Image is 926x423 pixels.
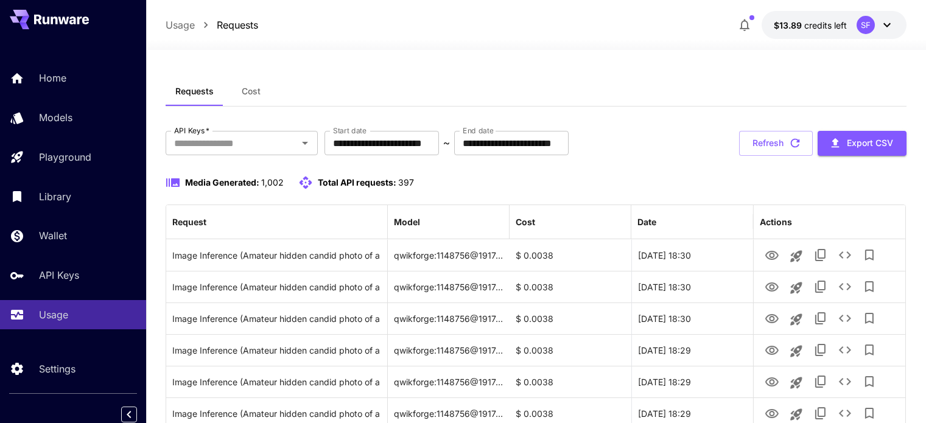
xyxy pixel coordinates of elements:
div: Actions [760,217,792,227]
p: Wallet [39,228,67,243]
div: qwikforge:1148756@1917436 [388,366,510,397]
span: Media Generated: [185,177,259,187]
nav: breadcrumb [166,18,258,32]
div: Click to copy prompt [172,240,381,271]
label: End date [463,125,493,136]
button: Open [296,135,314,152]
button: Add to library [857,243,882,267]
span: Cost [242,86,261,97]
p: Playground [39,150,91,164]
button: Refresh [739,131,813,156]
button: Add to library [857,338,882,362]
div: qwikforge:1148756@1917436 [388,239,510,271]
button: View [760,337,784,362]
button: Launch in playground [784,307,808,332]
button: Copy TaskUUID [808,369,833,394]
button: Add to library [857,369,882,394]
p: Library [39,189,71,204]
span: Total API requests: [318,177,396,187]
button: Copy TaskUUID [808,306,833,330]
button: Copy TaskUUID [808,338,833,362]
span: credits left [804,20,847,30]
button: Collapse sidebar [121,407,137,422]
div: Click to copy prompt [172,366,381,397]
button: Launch in playground [784,276,808,300]
div: Click to copy prompt [172,271,381,302]
button: See details [833,369,857,394]
span: 1,002 [261,177,284,187]
div: 28 Sep, 2025 18:30 [631,239,753,271]
div: $ 0.0038 [510,239,631,271]
div: SF [857,16,875,34]
div: Click to copy prompt [172,335,381,366]
div: $ 0.0038 [510,271,631,302]
label: API Keys [174,125,209,136]
div: 28 Sep, 2025 18:30 [631,302,753,334]
a: Requests [217,18,258,32]
div: Request [172,217,206,227]
p: Home [39,71,66,85]
div: 28 Sep, 2025 18:29 [631,334,753,366]
div: Date [637,217,656,227]
div: 28 Sep, 2025 18:29 [631,366,753,397]
button: Export CSV [818,131,907,156]
button: Launch in playground [784,339,808,363]
button: View [760,242,784,267]
div: qwikforge:1148756@1917436 [388,334,510,366]
div: $ 0.0038 [510,302,631,334]
p: Usage [39,307,68,322]
div: 28 Sep, 2025 18:30 [631,271,753,302]
p: API Keys [39,268,79,282]
button: Add to library [857,306,882,330]
button: $13.88724SF [762,11,907,39]
div: $ 0.0038 [510,366,631,397]
div: $13.88724 [774,19,847,32]
button: See details [833,243,857,267]
span: Requests [175,86,214,97]
button: View [760,274,784,299]
button: Launch in playground [784,371,808,395]
button: See details [833,306,857,330]
span: $13.89 [774,20,804,30]
div: Model [394,217,420,227]
div: Cost [516,217,535,227]
button: View [760,369,784,394]
div: qwikforge:1148756@1917436 [388,302,510,334]
p: Settings [39,362,75,376]
a: Usage [166,18,195,32]
div: qwikforge:1148756@1917436 [388,271,510,302]
div: $ 0.0038 [510,334,631,366]
button: See details [833,338,857,362]
button: Add to library [857,274,882,299]
button: See details [833,274,857,299]
button: Launch in playground [784,244,808,268]
p: Models [39,110,72,125]
button: Copy TaskUUID [808,243,833,267]
button: View [760,306,784,330]
span: 397 [398,177,414,187]
div: Click to copy prompt [172,303,381,334]
label: Start date [333,125,367,136]
button: Copy TaskUUID [808,274,833,299]
p: ~ [443,136,450,150]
